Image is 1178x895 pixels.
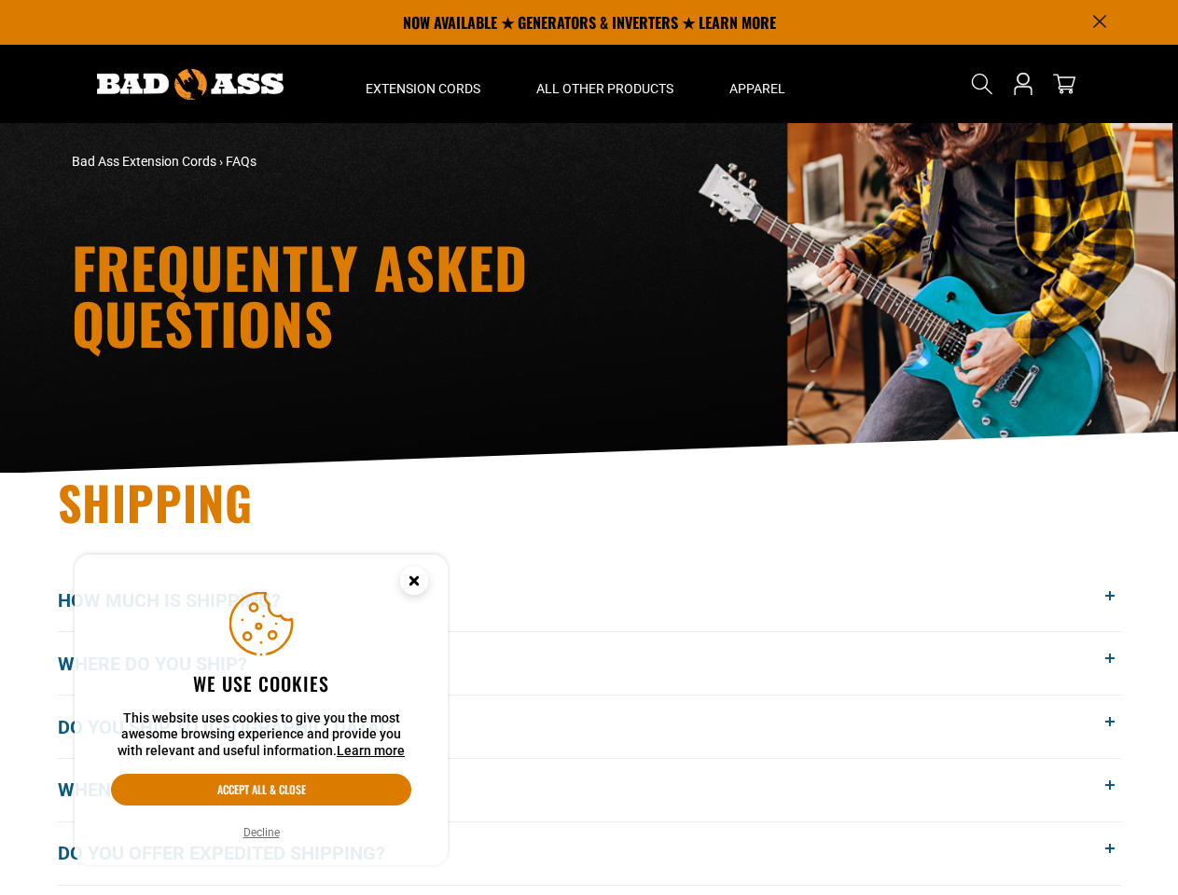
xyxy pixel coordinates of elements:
span: When will my order get here? [58,776,381,804]
span: Do you offer expedited shipping? [58,839,413,867]
span: Extension Cords [366,80,480,97]
p: This website uses cookies to give you the most awesome browsing experience and provide you with r... [111,710,411,760]
aside: Cookie Consent [75,555,448,866]
h2: We use cookies [111,671,411,695]
span: Apparel [729,80,785,97]
summary: Search [967,69,997,99]
button: Do you ship to [GEOGRAPHIC_DATA]? [58,695,1121,758]
a: Bad Ass Extension Cords [72,154,216,169]
button: Decline [238,823,285,842]
button: Do you offer expedited shipping? [58,822,1121,885]
span: How much is shipping? [58,586,309,614]
button: When will my order get here? [58,759,1121,821]
img: Bad Ass Extension Cords [97,69,284,100]
span: Shipping [58,467,254,536]
summary: Apparel [701,45,813,123]
h1: Frequently Asked Questions [72,239,753,351]
button: Accept all & close [111,774,411,805]
button: Where do you ship? [58,632,1121,695]
nav: breadcrumbs [72,152,753,172]
summary: Extension Cords [338,45,508,123]
span: Where do you ship? [58,650,275,678]
button: How much is shipping? [58,570,1121,632]
summary: All Other Products [508,45,701,123]
a: Learn more [337,743,405,758]
span: › [219,154,223,169]
span: FAQs [226,154,256,169]
span: Do you ship to [GEOGRAPHIC_DATA]? [58,713,423,741]
span: All Other Products [536,80,673,97]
